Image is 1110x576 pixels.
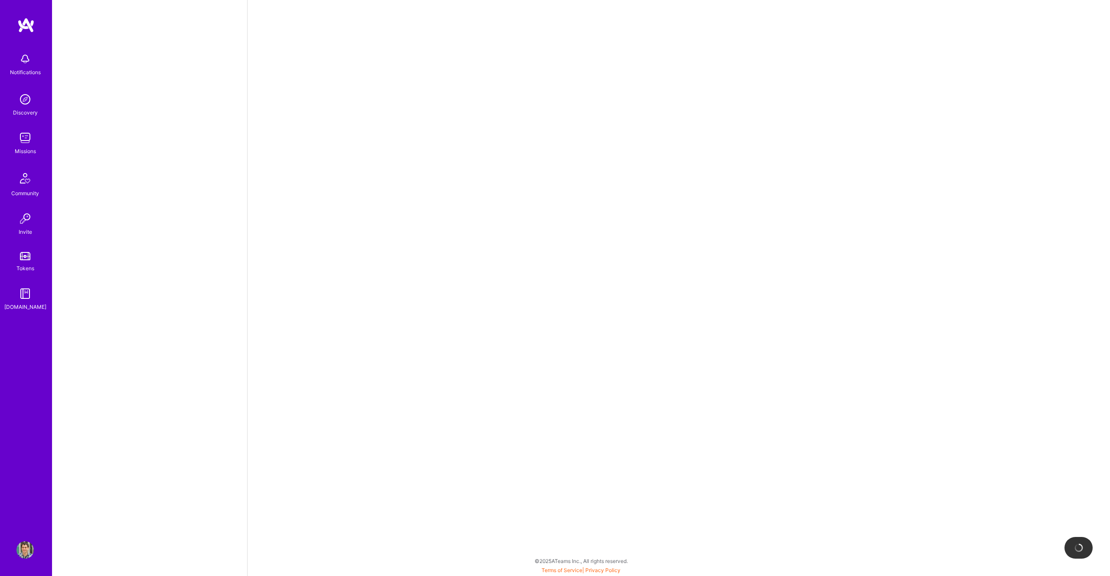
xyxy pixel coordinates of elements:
[52,550,1110,572] div: © 2025 ATeams Inc., All rights reserved.
[15,168,36,189] img: Community
[16,129,34,147] img: teamwork
[13,108,38,117] div: Discovery
[542,567,620,573] span: |
[17,17,35,33] img: logo
[10,68,41,77] div: Notifications
[20,252,30,260] img: tokens
[4,302,46,311] div: [DOMAIN_NAME]
[16,285,34,302] img: guide book
[19,227,32,236] div: Invite
[16,91,34,108] img: discovery
[15,147,36,156] div: Missions
[16,50,34,68] img: bell
[1074,543,1083,552] img: loading
[16,541,34,559] img: User Avatar
[542,567,582,573] a: Terms of Service
[585,567,620,573] a: Privacy Policy
[16,264,34,273] div: Tokens
[11,189,39,198] div: Community
[14,541,36,559] a: User Avatar
[16,210,34,227] img: Invite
